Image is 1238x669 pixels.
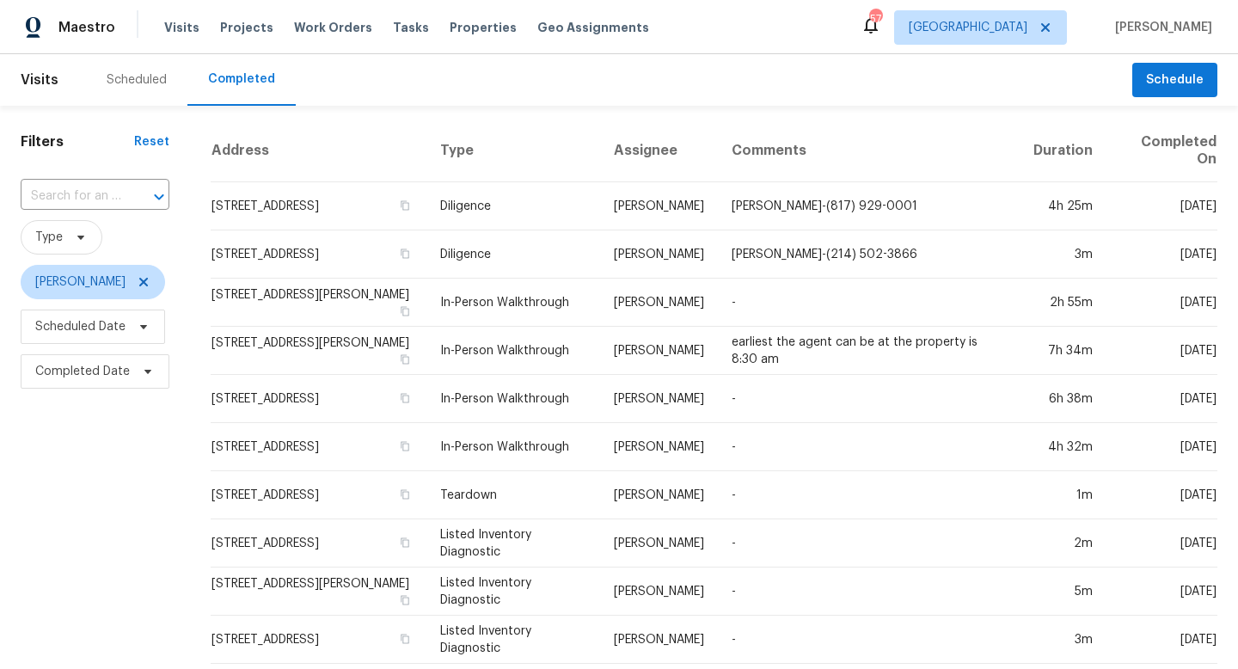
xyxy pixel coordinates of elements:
span: Properties [450,19,517,36]
td: 2m [1020,519,1106,568]
span: [PERSON_NAME] [1108,19,1212,36]
td: [STREET_ADDRESS] [211,616,426,664]
div: Reset [134,133,169,150]
td: [DATE] [1106,471,1217,519]
td: - [718,568,1020,616]
button: Copy Address [397,352,413,367]
td: - [718,471,1020,519]
span: Maestro [58,19,115,36]
td: [PERSON_NAME]-(214) 502-3866 [718,230,1020,279]
td: [DATE] [1106,279,1217,327]
td: [DATE] [1106,230,1217,279]
td: [DATE] [1106,568,1217,616]
button: Copy Address [397,592,413,608]
td: 7h 34m [1020,327,1106,375]
td: [STREET_ADDRESS] [211,375,426,423]
td: In-Person Walkthrough [426,327,599,375]
td: 2h 55m [1020,279,1106,327]
div: Completed [208,71,275,88]
td: [PERSON_NAME] [600,230,718,279]
td: [PERSON_NAME]-(817) 929-0001 [718,182,1020,230]
td: [STREET_ADDRESS] [211,230,426,279]
span: [PERSON_NAME] [35,273,126,291]
td: [STREET_ADDRESS] [211,471,426,519]
td: [DATE] [1106,519,1217,568]
td: - [718,423,1020,471]
td: - [718,519,1020,568]
td: [PERSON_NAME] [600,182,718,230]
td: - [718,616,1020,664]
td: In-Person Walkthrough [426,279,599,327]
span: Geo Assignments [537,19,649,36]
td: [DATE] [1106,327,1217,375]
td: earliest the agent can be at the property is 8:30 am [718,327,1020,375]
th: Address [211,120,426,182]
span: [GEOGRAPHIC_DATA] [909,19,1027,36]
th: Completed On [1106,120,1217,182]
td: [STREET_ADDRESS][PERSON_NAME] [211,279,426,327]
div: Scheduled [107,71,167,89]
td: Teardown [426,471,599,519]
td: [PERSON_NAME] [600,471,718,519]
input: Search for an address... [21,183,121,210]
td: 4h 32m [1020,423,1106,471]
button: Copy Address [397,487,413,502]
td: [PERSON_NAME] [600,423,718,471]
td: [STREET_ADDRESS] [211,423,426,471]
button: Schedule [1132,63,1217,98]
span: Completed Date [35,363,130,380]
td: 1m [1020,471,1106,519]
span: Visits [164,19,199,36]
button: Copy Address [397,535,413,550]
th: Duration [1020,120,1106,182]
td: 5m [1020,568,1106,616]
td: [DATE] [1106,375,1217,423]
td: [PERSON_NAME] [600,519,718,568]
h1: Filters [21,133,134,150]
td: 4h 25m [1020,182,1106,230]
button: Copy Address [397,631,413,647]
td: [PERSON_NAME] [600,616,718,664]
td: [DATE] [1106,423,1217,471]
td: [STREET_ADDRESS] [211,182,426,230]
td: Diligence [426,182,599,230]
td: Diligence [426,230,599,279]
button: Copy Address [397,304,413,319]
th: Comments [718,120,1020,182]
td: Listed Inventory Diagnostic [426,519,599,568]
span: Visits [21,61,58,99]
button: Copy Address [397,246,413,261]
td: - [718,375,1020,423]
td: [STREET_ADDRESS][PERSON_NAME] [211,568,426,616]
button: Open [147,185,171,209]
td: 3m [1020,616,1106,664]
td: Listed Inventory Diagnostic [426,568,599,616]
td: [PERSON_NAME] [600,568,718,616]
td: In-Person Walkthrough [426,375,599,423]
button: Copy Address [397,390,413,406]
td: [DATE] [1106,616,1217,664]
td: - [718,279,1020,327]
td: 3m [1020,230,1106,279]
td: 6h 38m [1020,375,1106,423]
td: [DATE] [1106,182,1217,230]
th: Assignee [600,120,718,182]
td: [PERSON_NAME] [600,327,718,375]
span: Schedule [1146,70,1204,91]
th: Type [426,120,599,182]
td: [PERSON_NAME] [600,375,718,423]
span: Scheduled Date [35,318,126,335]
span: Tasks [393,21,429,34]
td: [STREET_ADDRESS][PERSON_NAME] [211,327,426,375]
span: Work Orders [294,19,372,36]
div: 57 [869,10,881,28]
td: [STREET_ADDRESS] [211,519,426,568]
td: [PERSON_NAME] [600,279,718,327]
button: Copy Address [397,439,413,454]
span: Type [35,229,63,246]
span: Projects [220,19,273,36]
td: In-Person Walkthrough [426,423,599,471]
td: Listed Inventory Diagnostic [426,616,599,664]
